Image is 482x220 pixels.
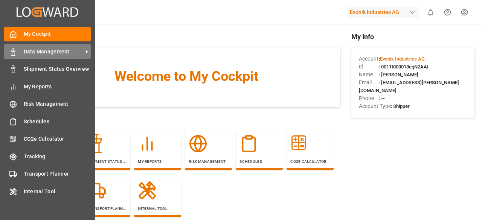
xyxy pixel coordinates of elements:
[4,97,91,111] a: Risk Management
[138,159,177,164] p: My Reports
[4,132,91,146] a: CO2e Calculator
[359,55,379,63] span: Account
[359,79,379,86] span: Email
[24,153,91,161] span: Tracking
[24,48,83,56] span: Data Management
[347,5,422,19] button: Evonik Industries AG
[351,32,474,42] span: My Info
[359,80,459,93] span: : [EMAIL_ADDRESS][PERSON_NAME][DOMAIN_NAME]
[4,167,91,181] a: Transport Planner
[24,118,91,126] span: Schedules
[32,115,340,125] span: Navigation
[359,71,379,79] span: Name
[439,4,456,21] button: Help Center
[380,56,425,62] span: Evonik Industries AG
[379,96,385,101] span: : —
[24,100,91,108] span: Risk Management
[359,102,391,110] span: Account Type
[379,72,418,77] span: : [PERSON_NAME]
[4,184,91,199] a: Internal Tool
[359,94,379,102] span: Phone
[4,114,91,129] a: Schedules
[189,159,228,164] p: Risk Management
[379,56,425,62] span: :
[87,206,127,211] p: Transport Planner
[239,159,279,164] p: Schedules
[290,159,330,164] p: CO2e Calculator
[87,159,127,164] p: Shipment Status Overview
[47,66,325,86] span: Welcome to My Cockpit
[138,206,177,211] p: Internal Tool
[4,149,91,164] a: Tracking
[347,7,419,18] div: Evonik Industries AG
[422,4,439,21] button: show 0 new notifications
[4,79,91,94] a: My Reports
[24,170,91,178] span: Transport Planner
[391,103,410,109] span: : Shipper
[4,27,91,41] a: My Cockpit
[24,30,91,38] span: My Cockpit
[24,65,91,73] span: Shipment Status Overview
[24,188,91,196] span: Internal Tool
[379,64,429,70] span: : 0011t000013eqN2AAI
[4,62,91,76] a: Shipment Status Overview
[359,63,379,71] span: Id
[24,83,91,91] span: My Reports
[24,135,91,143] span: CO2e Calculator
